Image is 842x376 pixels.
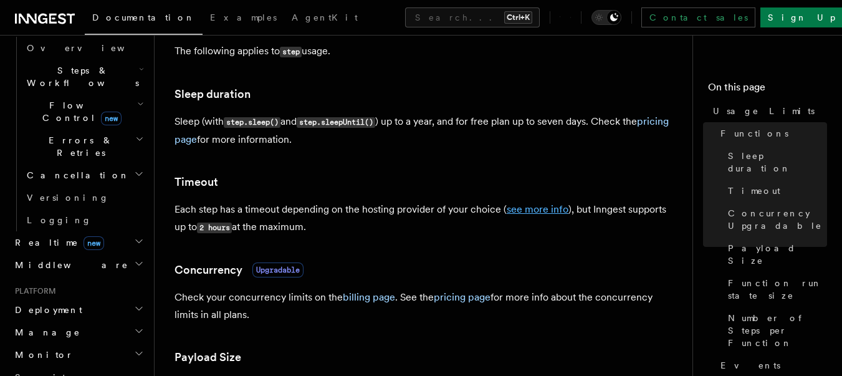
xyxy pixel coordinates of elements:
p: Check your concurrency limits on the . See the for more info about the concurrency limits in all ... [175,289,673,324]
a: Examples [203,4,284,34]
span: Timeout [728,185,780,197]
span: Middleware [10,259,128,271]
a: Versioning [22,186,146,209]
span: Number of Steps per Function [728,312,827,349]
span: Functions [720,127,788,140]
span: new [84,236,104,250]
span: Function run state size [728,277,827,302]
a: Logging [22,209,146,231]
button: Monitor [10,344,146,366]
code: step [280,47,302,57]
button: Cancellation [22,164,146,186]
a: Function run state size [723,272,827,307]
a: Timeout [723,180,827,202]
span: Manage [10,326,80,339]
a: Sleep duration [723,145,827,180]
code: step.sleep() [224,117,280,128]
span: Deployment [10,304,82,316]
h4: On this page [708,80,827,100]
button: Steps & Workflows [22,59,146,94]
a: see more info [507,203,568,215]
a: Functions [715,122,827,145]
span: Examples [210,12,277,22]
p: Sleep (with and ) up to a year, and for free plan up to seven days. Check the for more information. [175,113,673,148]
span: Errors & Retries [22,134,135,159]
span: Upgradable [252,263,304,277]
div: Inngest Functions [10,37,146,231]
code: step.sleepUntil() [297,117,375,128]
a: Number of Steps per Function [723,307,827,354]
a: AgentKit [284,4,365,34]
span: Monitor [10,349,74,361]
a: ConcurrencyUpgradable [175,261,304,279]
button: Search...Ctrl+K [405,7,540,27]
span: Sleep duration [728,150,827,175]
button: Toggle dark mode [591,10,621,25]
a: Contact sales [641,7,755,27]
span: Platform [10,286,56,296]
button: Middleware [10,254,146,276]
span: Events [720,359,780,372]
button: Flow Controlnew [22,94,146,129]
span: Cancellation [22,169,130,181]
a: Overview [22,37,146,59]
kbd: Ctrl+K [504,11,532,24]
span: new [101,112,122,125]
span: Logging [27,215,92,225]
span: Steps & Workflows [22,64,139,89]
a: billing page [343,291,395,303]
a: Documentation [85,4,203,35]
span: Flow Control [22,99,137,124]
button: Errors & Retries [22,129,146,164]
span: Overview [27,43,155,53]
button: Realtimenew [10,231,146,254]
a: Usage Limits [708,100,827,122]
a: Sleep duration [175,85,251,103]
p: Each step has a timeout depending on the hosting provider of your choice ( ), but Inngest support... [175,201,673,236]
a: Payload Size [175,349,241,366]
a: Concurrency Upgradable [723,202,827,237]
code: 2 hours [197,223,232,233]
p: The following applies to usage. [175,42,673,60]
span: Concurrency Upgradable [728,207,827,232]
button: Manage [10,321,146,344]
a: Timeout [175,173,218,191]
span: Documentation [92,12,195,22]
span: Usage Limits [713,105,815,117]
a: Payload Size [723,237,827,272]
span: Payload Size [728,242,827,267]
a: pricing page [434,291,490,303]
span: Realtime [10,236,104,249]
span: Versioning [27,193,109,203]
span: AgentKit [292,12,358,22]
button: Deployment [10,299,146,321]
